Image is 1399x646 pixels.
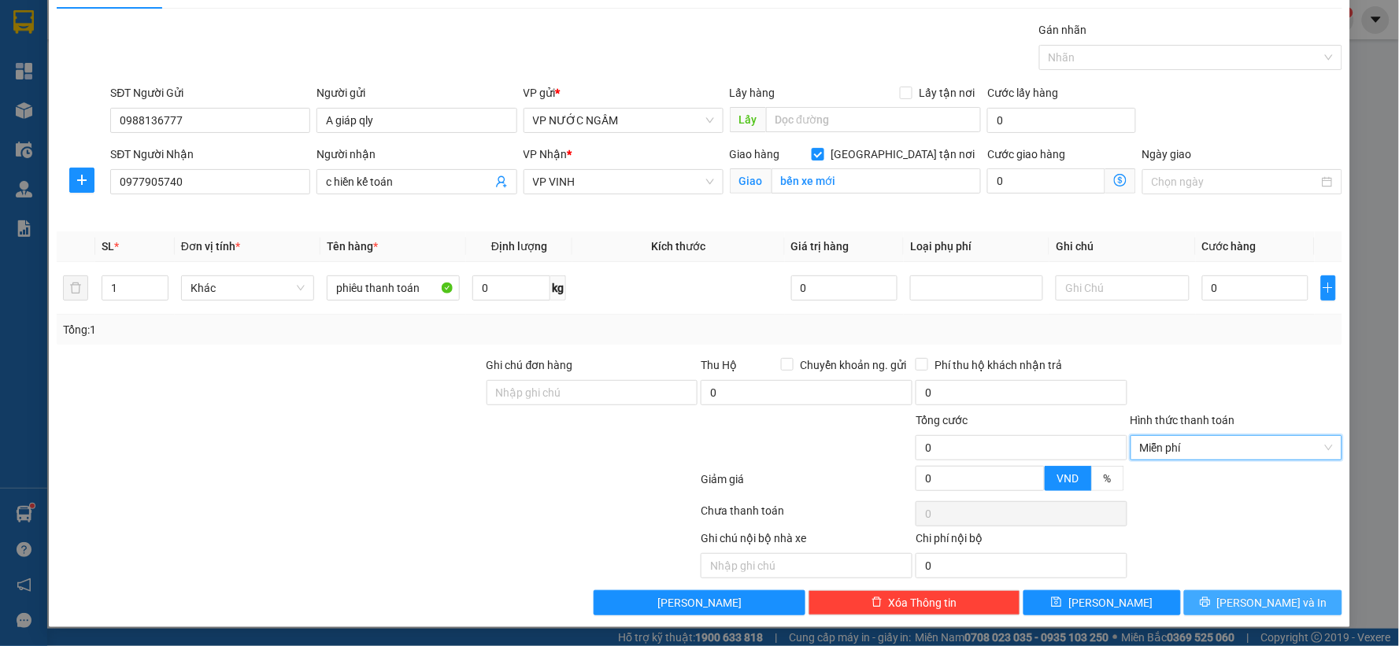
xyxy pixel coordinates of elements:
[701,530,912,553] div: Ghi chú nội bộ nhà xe
[7,73,104,107] span: VP NƯỚC NGẦM
[699,502,914,530] div: Chưa thanh toán
[70,174,94,186] span: plus
[872,596,883,609] span: delete
[791,240,849,253] span: Giá trị hàng
[701,359,737,371] span: Thu Hộ
[987,168,1105,194] input: Cước giao hàng
[110,84,310,102] div: SĐT Người Gửi
[550,275,566,301] span: kg
[191,276,305,300] span: Khác
[61,8,151,32] strong: TĐ đặt vé: 1900 545 555
[889,594,957,611] span: Xóa Thông tin
[730,107,766,132] span: Lấy
[524,148,568,161] span: VP Nhận
[766,107,982,132] input: Dọc đường
[1202,240,1257,253] span: Cước hàng
[772,168,982,194] input: Giao tận nơi
[316,146,516,163] div: Người nhận
[491,240,547,253] span: Định lượng
[102,240,114,253] span: SL
[916,414,968,426] span: Tổng cước
[987,87,1058,99] label: Cước lấy hàng
[188,73,249,90] span: VP VINH
[1104,472,1112,485] span: %
[533,109,714,132] span: VP NƯỚC NGẦM
[657,594,742,611] span: [PERSON_NAME]
[651,240,705,253] span: Kích thước
[1039,24,1087,36] label: Gán nhãn
[533,170,714,194] span: VP VINH
[699,471,914,498] div: Giảm giá
[701,553,912,578] input: Nhập ghi chú
[824,146,981,163] span: [GEOGRAPHIC_DATA] tận nơi
[730,148,780,161] span: Giao hàng
[1322,282,1335,294] span: plus
[327,275,460,301] input: VD: Bàn, Ghế
[912,84,981,102] span: Lấy tận nơi
[730,168,772,194] span: Giao
[63,321,540,338] div: Tổng: 1
[1131,414,1235,426] label: Hình thức thanh toán
[809,590,1020,615] button: deleteXóa Thông tin
[1057,472,1079,485] span: VND
[987,108,1136,133] input: Cước lấy hàng
[928,356,1068,374] span: Phí thu hộ khách nhận trả
[1023,590,1182,615] button: save[PERSON_NAME]
[1152,173,1319,190] input: Ngày giao
[1184,590,1342,615] button: printer[PERSON_NAME] và In
[794,356,912,374] span: Chuyển khoản ng. gửi
[487,359,573,371] label: Ghi chú đơn hàng
[1068,594,1153,611] span: [PERSON_NAME]
[131,73,249,90] span: VP nhận:
[594,590,805,615] button: [PERSON_NAME]
[1114,174,1127,186] span: dollar-circle
[1051,596,1062,609] span: save
[987,148,1065,161] label: Cước giao hàng
[524,84,724,102] div: VP gửi
[904,231,1049,262] th: Loại phụ phí
[131,93,244,142] span: 77 [PERSON_NAME] (Trong [GEOGRAPHIC_DATA] cũ)
[1140,436,1333,460] span: Miễn phí
[316,84,516,102] div: Người gửi
[1049,231,1195,262] th: Ghi chú
[487,380,698,405] input: Ghi chú đơn hàng
[43,35,139,65] strong: : [DOMAIN_NAME]
[1217,594,1327,611] span: [PERSON_NAME] và In
[327,240,378,253] span: Tên hàng
[1200,596,1211,609] span: printer
[7,110,120,135] span: 1 Ngọc Hồi, [GEOGRAPHIC_DATA]
[63,275,88,301] button: delete
[495,175,508,188] span: user-add
[7,73,104,107] span: VP gửi:
[110,146,310,163] div: SĐT Người Nhận
[1142,148,1192,161] label: Ngày giao
[181,240,240,253] span: Đơn vị tính
[916,530,1127,553] div: Chi phí nội bộ
[69,168,94,193] button: plus
[71,38,108,50] span: Website
[730,87,775,99] span: Lấy hàng
[1056,275,1189,301] input: Ghi Chú
[791,275,898,301] input: 0
[1321,275,1336,301] button: plus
